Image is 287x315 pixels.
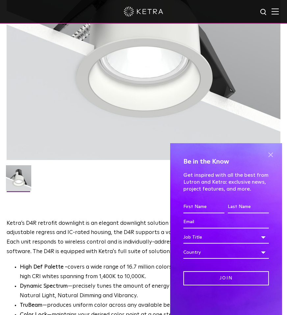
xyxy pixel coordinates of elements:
strong: Dynamic Spectrum [20,283,68,289]
img: Hamburger%20Nav.svg [272,8,279,14]
input: Join [183,271,269,285]
img: search icon [260,8,268,16]
p: covers a wide range of 16.7 million colors, including pastels, saturated colors and high CRI whit... [20,263,280,282]
div: Country [183,246,269,259]
p: Ketra’s D4R retrofit downlight is an elegant downlight solution with a 4” aperture. Featuring fie... [7,219,280,257]
li: —precisely tunes the amount of energy across the visible spectrum to produce Natural Light, Natur... [20,282,280,301]
img: ketra-logo-2019-white [124,7,163,16]
img: D4R Retrofit Downlight [6,165,31,196]
p: Get inspired with all the best from Lutron and Ketra: exclusive news, project features, and more. [183,172,269,192]
strong: TruBeam [20,302,42,308]
input: First Name [183,201,224,213]
li: —produces uniform color across any available beam angle. [20,301,280,310]
input: Last Name [228,201,269,213]
h4: Be in the Know [183,156,269,167]
input: Email [183,216,269,228]
strong: High Def Palette - [20,264,67,270]
div: Job Title [183,231,269,244]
